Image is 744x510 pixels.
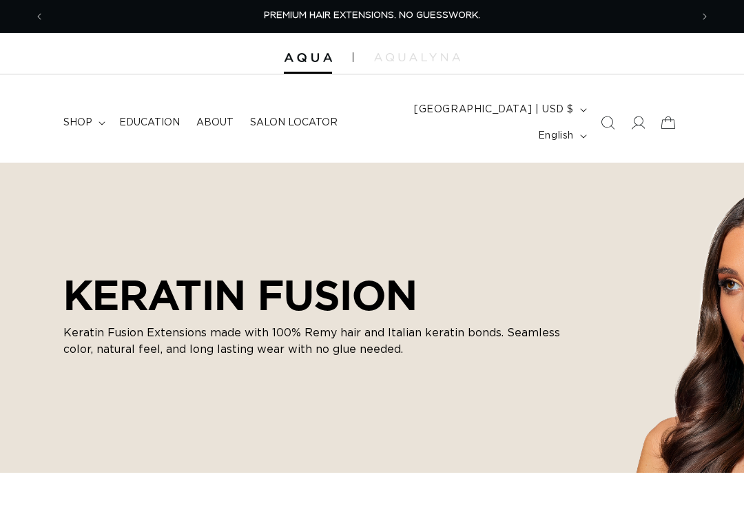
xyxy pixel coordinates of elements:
[63,116,92,129] span: shop
[264,11,480,20] span: PREMIUM HAIR EXTENSIONS. NO GUESSWORK.
[63,271,587,319] h2: KERATIN FUSION
[406,96,592,123] button: [GEOGRAPHIC_DATA] | USD $
[374,53,460,61] img: aqualyna.com
[111,108,188,137] a: Education
[690,3,720,30] button: Next announcement
[196,116,234,129] span: About
[538,129,574,143] span: English
[24,3,54,30] button: Previous announcement
[188,108,242,137] a: About
[119,116,180,129] span: Education
[250,116,338,129] span: Salon Locator
[63,325,587,358] p: Keratin Fusion Extensions made with 100% Remy hair and Italian keratin bonds. Seamless color, nat...
[414,103,574,117] span: [GEOGRAPHIC_DATA] | USD $
[530,123,592,149] button: English
[55,108,111,137] summary: shop
[242,108,346,137] a: Salon Locator
[284,53,332,63] img: Aqua Hair Extensions
[592,108,623,138] summary: Search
